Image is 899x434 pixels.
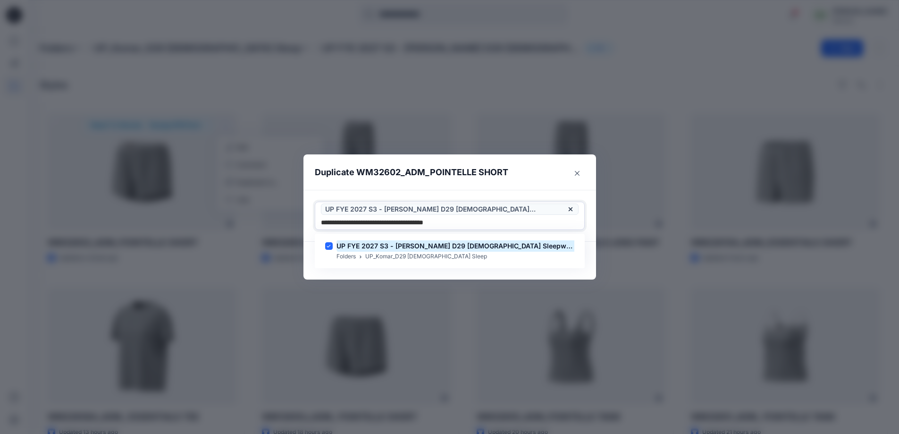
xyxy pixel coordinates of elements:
p: Folders [336,252,356,262]
p: Duplicate WM32602_ADM_POINTELLE SHORT [315,166,508,179]
p: UP_Komar_D29 [DEMOGRAPHIC_DATA] Sleep [365,252,487,262]
mark: UP FYE 2027 S3 - [PERSON_NAME] D29 [DEMOGRAPHIC_DATA] Sleepwear [336,239,577,252]
button: Close [570,166,585,181]
span: UP FYE 2027 S3 - [PERSON_NAME] D29 [DEMOGRAPHIC_DATA] Sleepwear [325,204,565,215]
